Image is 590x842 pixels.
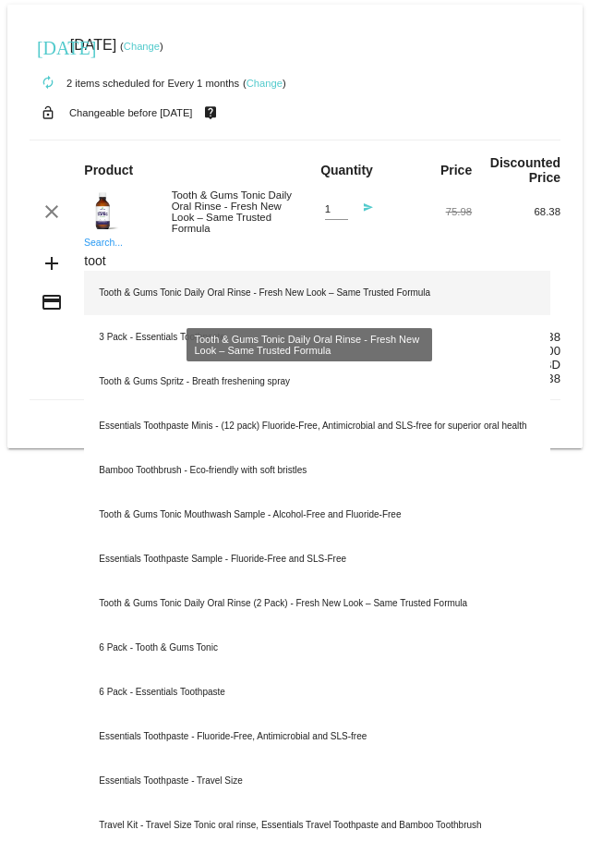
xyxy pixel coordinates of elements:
strong: Quantity [320,163,373,177]
mat-icon: clear [41,201,63,223]
div: 6 Pack - Essentials Toothpaste [84,670,549,714]
small: Changeable before [DATE] [69,107,193,118]
div: Tooth & Gums Tonic Daily Oral Rinse - Fresh New Look – Same Trusted Formula [163,189,295,234]
small: ( ) [243,78,286,89]
div: Essentials Toothpaste Minis - (12 pack) Fluoride-Free, Antimicrobial and SLS-free for superior or... [84,404,549,448]
div: 75.98 [383,206,472,217]
div: Tooth & Gums Tonic Daily Oral Rinse (2 Pack) - Fresh New Look – Same Trusted Formula [84,581,549,626]
div: 6 Pack - Tooth & Gums Tonic [84,626,549,670]
mat-icon: add [41,252,63,275]
mat-icon: credit_card [41,291,63,313]
div: 3 Pack - Essentials Toothpaste [84,315,549,360]
div: Tooth & Gums Tonic Mouthwash Sample - Alcohol-Free and Fluoride-Free [84,493,549,537]
strong: Product [84,163,133,177]
strong: Discounted Price [490,155,560,185]
mat-icon: autorenew [37,72,59,94]
div: Tooth & Gums Spritz - Breath freshening spray [84,360,549,404]
input: Search... [84,254,549,269]
div: Essentials Toothpaste - Fluoride-Free, Antimicrobial and SLS-free [84,714,549,759]
mat-icon: [DATE] [37,35,59,57]
small: 2 items scheduled for Every 1 months [30,78,239,89]
a: Change [124,41,160,52]
mat-icon: live_help [199,101,222,125]
img: Single-New-Tonic-Bottle.png [84,192,121,229]
a: Change [247,78,283,89]
div: Tooth & Gums Tonic Daily Oral Rinse - Fresh New Look – Same Trusted Formula [84,271,549,315]
mat-icon: lock_open [37,101,59,125]
strong: Price [440,163,472,177]
small: ( ) [120,41,163,52]
input: Quantity [325,203,348,215]
div: 68.38 [472,206,560,217]
div: Essentials Toothpaste Sample - Fluoride-Free and SLS-Free [84,537,549,581]
div: Essentials Toothpaste - Travel Size [84,759,549,803]
mat-icon: send [351,202,373,225]
div: Bamboo Toothbrush - Eco-friendly with soft bristles [84,448,549,493]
